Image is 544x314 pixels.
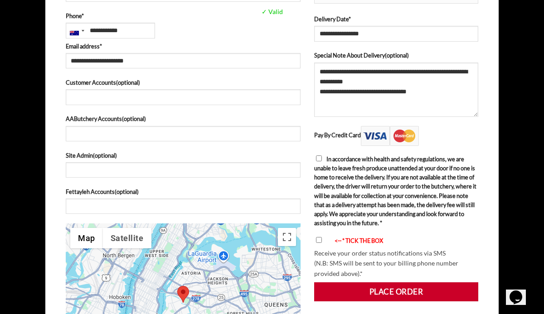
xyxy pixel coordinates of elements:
[93,152,117,159] span: (optional)
[116,79,140,86] span: (optional)
[66,42,301,51] label: Email address
[506,278,535,305] iframe: chat widget
[66,23,87,38] div: Australia: +61
[314,51,478,60] label: Special Note About Delivery
[66,187,301,196] label: Fettayleh Accounts
[66,11,301,20] label: Phone
[316,237,322,243] input: <-- * TICK THE BOX
[115,188,139,195] span: (optional)
[122,115,146,122] span: (optional)
[314,248,478,279] p: Receive your order status notifications via SMS (N.B: SMS will be sent to your billing phone numb...
[314,131,419,139] label: Pay By Credit Card
[314,155,476,227] span: In accordance with health and safety regulations, we are unable to leave fresh produce unattended...
[326,238,335,244] img: arrow-blink.gif
[66,114,301,123] label: AAButchery Accounts
[314,282,478,301] button: Place order
[314,14,478,24] label: Delivery Date
[103,228,151,248] button: Show satellite imagery
[385,52,409,59] span: (optional)
[70,228,103,248] button: Show street map
[278,228,296,246] button: Toggle fullscreen view
[66,78,301,87] label: Customer Accounts
[335,237,383,244] font: <-- * TICK THE BOX
[316,155,322,161] input: In accordance with health and safety regulations, we are unable to leave fresh produce unattended...
[361,126,419,146] img: Pay By Credit Card
[259,7,349,17] span: ✓ Valid
[66,151,301,160] label: Site Admin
